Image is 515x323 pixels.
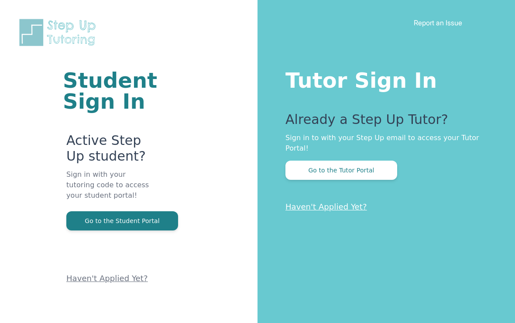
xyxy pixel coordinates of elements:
[66,133,153,169] p: Active Step Up student?
[17,17,101,48] img: Step Up Tutoring horizontal logo
[285,166,397,174] a: Go to the Tutor Portal
[285,202,367,211] a: Haven't Applied Yet?
[414,18,462,27] a: Report an Issue
[285,112,480,133] p: Already a Step Up Tutor?
[285,133,480,154] p: Sign in to with your Step Up email to access your Tutor Portal!
[63,70,153,112] h1: Student Sign In
[285,161,397,180] button: Go to the Tutor Portal
[66,274,148,283] a: Haven't Applied Yet?
[66,216,178,225] a: Go to the Student Portal
[66,169,153,211] p: Sign in with your tutoring code to access your student portal!
[66,211,178,230] button: Go to the Student Portal
[285,66,480,91] h1: Tutor Sign In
